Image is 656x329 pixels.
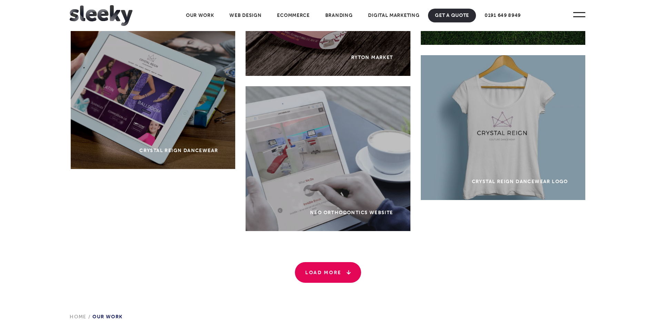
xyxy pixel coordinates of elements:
[428,9,476,22] a: Get A Quote
[87,314,92,320] span: /
[318,9,360,22] a: Branding
[222,9,268,22] a: Web Design
[70,314,87,320] a: Home
[70,5,132,26] img: Sleeky Web Design Newcastle
[478,9,528,22] a: 0191 649 8949
[295,262,361,283] a: Load More
[270,9,316,22] a: Ecommerce
[179,9,221,22] a: Our Work
[361,9,426,22] a: Digital Marketing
